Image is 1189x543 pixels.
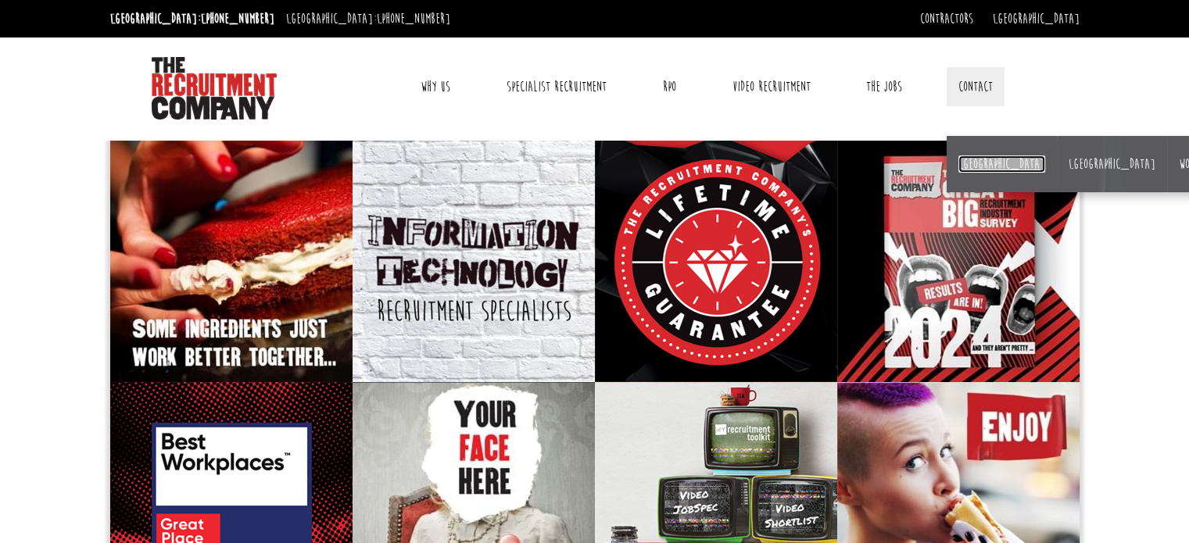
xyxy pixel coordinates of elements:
[152,57,277,120] img: The Recruitment Company
[947,67,1005,106] a: Contact
[106,6,278,31] li: [GEOGRAPHIC_DATA]:
[958,155,1045,173] a: [GEOGRAPHIC_DATA]
[377,10,450,27] a: [PHONE_NUMBER]
[854,67,914,106] a: The Jobs
[720,67,822,106] a: Video Recruitment
[282,6,454,31] li: [GEOGRAPHIC_DATA]:
[495,67,618,106] a: Specialist Recruitment
[920,10,973,27] a: Contractors
[409,67,462,106] a: Why Us
[201,10,274,27] a: [PHONE_NUMBER]
[1069,155,1155,173] a: [GEOGRAPHIC_DATA]
[651,67,688,106] a: RPO
[993,10,1080,27] a: [GEOGRAPHIC_DATA]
